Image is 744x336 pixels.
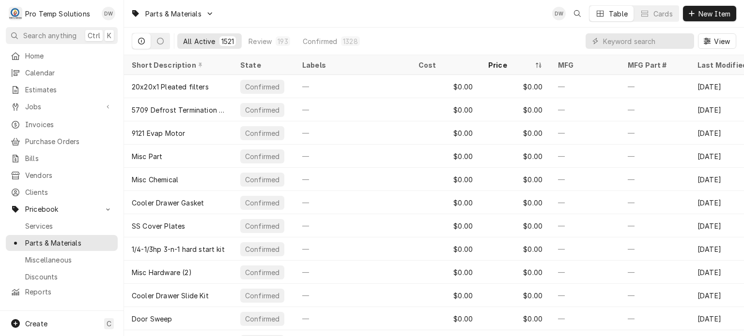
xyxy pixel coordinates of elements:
div: — [550,98,620,121]
div: $0.00 [411,121,480,145]
div: Confirmed [244,221,280,231]
div: $0.00 [480,75,550,98]
span: Invoices [25,119,113,130]
span: Parts & Materials [145,9,201,19]
div: — [550,307,620,330]
div: — [550,261,620,284]
a: Go to Help Center [6,306,118,321]
div: 5709 Defrost Termination Switch [132,105,225,115]
div: $0.00 [411,261,480,284]
div: $0.00 [480,261,550,284]
div: $0.00 [480,237,550,261]
span: Help Center [25,308,112,319]
div: $0.00 [480,98,550,121]
button: Search anythingCtrlK [6,27,118,44]
span: Parts & Materials [25,238,113,248]
div: — [620,168,690,191]
div: MFG [558,60,610,70]
div: Confirmed [244,198,280,208]
a: Services [6,218,118,234]
div: 1328 [343,36,358,46]
span: Create [25,320,47,328]
a: Reports [6,284,118,300]
a: Calendar [6,65,118,81]
div: $0.00 [480,145,550,168]
div: Confirmed [244,267,280,278]
div: — [294,75,411,98]
div: — [294,237,411,261]
div: Pro Temp Solutions's Avatar [9,7,22,20]
a: Estimates [6,82,118,98]
div: — [620,98,690,121]
a: Purchase Orders [6,133,118,149]
div: Confirmed [303,36,337,46]
div: — [620,214,690,237]
div: MFG Part # [628,60,680,70]
div: — [620,307,690,330]
button: Open search [570,6,585,21]
div: $0.00 [480,284,550,307]
div: DW [102,7,115,20]
div: Cost [418,60,471,70]
div: — [294,284,411,307]
a: Miscellaneous [6,252,118,268]
div: $0.00 [411,284,480,307]
div: — [294,307,411,330]
div: $0.00 [411,307,480,330]
button: New Item [683,6,736,21]
a: Go to Jobs [6,99,118,115]
div: Cooler Drawer Gasket [132,198,204,208]
span: New Item [697,9,732,19]
div: — [550,214,620,237]
div: Confirmed [244,291,280,301]
div: 193 [278,36,288,46]
div: $0.00 [411,98,480,121]
a: Vendors [6,167,118,183]
div: Confirmed [244,82,280,92]
span: Search anything [23,30,77,41]
div: $0.00 [480,307,550,330]
div: Confirmed [244,128,280,138]
div: Dana Williams's Avatar [102,7,115,20]
span: Services [25,221,113,231]
div: — [550,121,620,145]
div: 1/4-1/3hp 3-n-1 hard start kit [132,244,225,254]
div: — [294,261,411,284]
div: — [620,191,690,214]
div: — [620,145,690,168]
div: — [294,121,411,145]
a: Parts & Materials [6,235,118,251]
div: 1521 [221,36,234,46]
span: Reports [25,287,113,297]
div: $0.00 [411,168,480,191]
div: $0.00 [480,214,550,237]
span: Pricebook [25,204,98,214]
div: Dana Williams's Avatar [552,7,566,20]
div: — [550,145,620,168]
div: Review [248,36,272,46]
span: Purchase Orders [25,136,113,146]
div: 20x20x1 Pleated filters [132,82,209,92]
div: Labels [302,60,403,70]
div: — [550,191,620,214]
div: — [550,284,620,307]
div: $0.00 [411,145,480,168]
div: Confirmed [244,151,280,161]
div: SS Cover Plates [132,221,185,231]
div: $0.00 [411,191,480,214]
div: State [240,60,285,70]
div: — [294,214,411,237]
span: Ctrl [88,30,100,41]
div: Confirmed [244,314,280,324]
div: $0.00 [480,168,550,191]
span: Home [25,51,113,61]
div: $0.00 [411,237,480,261]
span: Vendors [25,170,113,180]
div: Confirmed [244,175,280,185]
div: — [620,121,690,145]
div: — [620,237,690,261]
span: K [107,30,111,41]
div: Door Sweep [132,314,172,324]
span: Bills [25,153,113,163]
a: Go to Pricebook [6,201,118,217]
